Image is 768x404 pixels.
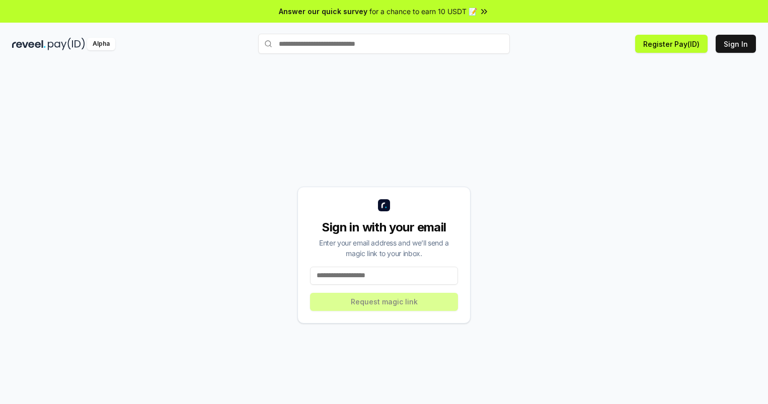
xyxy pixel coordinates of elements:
img: reveel_dark [12,38,46,50]
img: pay_id [48,38,85,50]
button: Sign In [716,35,756,53]
span: Answer our quick survey [279,6,367,17]
span: for a chance to earn 10 USDT 📝 [369,6,477,17]
div: Enter your email address and we’ll send a magic link to your inbox. [310,237,458,259]
button: Register Pay(ID) [635,35,708,53]
img: logo_small [378,199,390,211]
div: Sign in with your email [310,219,458,235]
div: Alpha [87,38,115,50]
